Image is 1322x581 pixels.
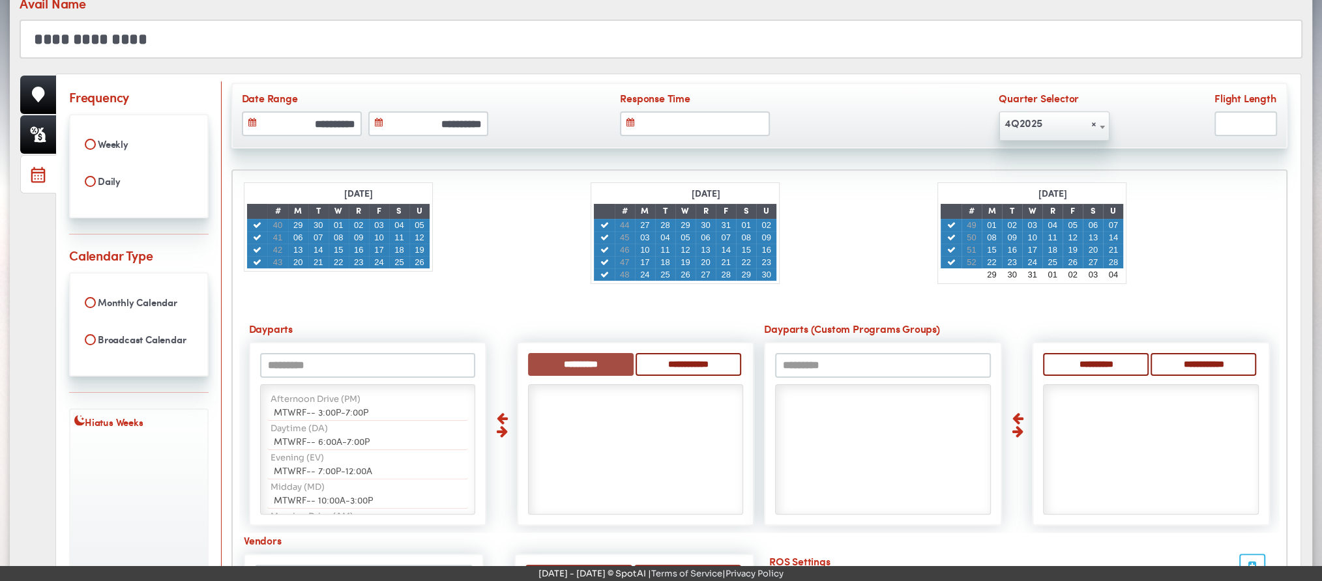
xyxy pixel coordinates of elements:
td: 23 [756,256,776,268]
td: 31 [716,219,736,231]
label: Monthly Calendar [78,291,199,313]
td: 11 [655,244,675,256]
td: 25 [389,256,409,268]
td: 52 [962,256,982,268]
td: 19 [675,256,696,268]
td: 04 [389,219,409,231]
span: Evening (EV) [271,452,324,463]
td: F [369,204,389,219]
td: 03 [1022,219,1042,231]
td: 27 [696,268,716,281]
a: Privacy Policy [726,568,784,579]
td: 48 [615,268,635,281]
td: F [716,204,736,219]
td: 09 [1002,231,1022,244]
td: 10 [635,244,655,256]
td: 13 [1083,231,1103,244]
label: Flight Length [1214,91,1277,108]
span: 4Q2025 [999,113,1109,134]
td: 43 [267,256,287,268]
td: 08 [329,231,349,244]
td: 12 [409,231,430,244]
td: M [982,204,1002,219]
td: 17 [635,256,655,268]
td: 23 [1002,256,1022,268]
td: 21 [1103,244,1123,256]
span: 4Q2025 [999,111,1109,141]
label: Broadcast Calendar [78,328,199,350]
span: Midday (MD) [271,481,325,492]
td: 19 [1063,244,1083,256]
td: 19 [409,244,430,256]
td: W [1022,204,1042,219]
label: Dayparts (Custom Programs Groups) [764,321,1270,339]
label: Date Range [242,91,516,108]
td: 18 [655,256,675,268]
td: 20 [696,256,716,268]
td: 11 [389,231,409,244]
td: 15 [982,244,1002,256]
label: Vendors [244,533,754,550]
label: ROS Settings [764,554,1274,571]
a: Terms of Service [651,568,722,579]
td: 05 [675,231,696,244]
div: Frequency [69,87,129,106]
td: 21 [716,256,736,268]
td: 02 [349,219,369,231]
td: U [756,204,776,219]
td: 04 [1103,268,1123,281]
td: 27 [635,219,655,231]
td: 15 [736,244,756,256]
td: 17 [1022,244,1042,256]
td: W [675,204,696,219]
td: 05 [1063,219,1083,231]
td: 18 [389,244,409,256]
td: T [308,204,329,219]
td: 20 [1083,244,1103,256]
td: 49 [962,219,982,231]
td: 01 [736,219,756,231]
td: 01 [329,219,349,231]
td: 18 [1042,244,1063,256]
td: M [288,204,308,219]
td: 20 [288,256,308,268]
span: Morning Drive (AM) [271,511,353,522]
td: 10 [369,231,389,244]
div: [DATE] [1034,186,1072,204]
td: 30 [1002,268,1022,281]
span: Remove all items [1091,113,1096,134]
label: Quarter Selector [999,91,1109,108]
div: Calendar Type [69,246,153,264]
img: line-8.svg [69,392,209,393]
td: S [736,204,756,219]
td: # [267,204,287,219]
td: 03 [369,219,389,231]
td: 29 [675,219,696,231]
td: U [1103,204,1123,219]
td: 13 [288,244,308,256]
label: Dayparts [249,321,755,339]
td: 10 [1022,231,1042,244]
td: 26 [1063,256,1083,268]
td: S [1083,204,1103,219]
td: 16 [756,244,776,256]
td: 44 [615,219,635,231]
td: 07 [1103,219,1123,231]
label: Hiatus Weeks [74,415,203,432]
td: 27 [1083,256,1103,268]
td: 04 [655,231,675,244]
td: 09 [756,231,776,244]
td: 14 [1103,231,1123,244]
img: line-8.svg [69,234,209,234]
span: MTWRF-- 6:00A-7:00P [274,434,370,447]
td: 06 [696,231,716,244]
td: 04 [1042,219,1063,231]
span: Daytime (DA) [271,423,328,434]
td: 24 [1022,256,1042,268]
td: F [1063,204,1083,219]
td: W [329,204,349,219]
td: 06 [288,231,308,244]
td: 42 [267,244,287,256]
td: 25 [655,268,675,281]
td: R [696,204,716,219]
